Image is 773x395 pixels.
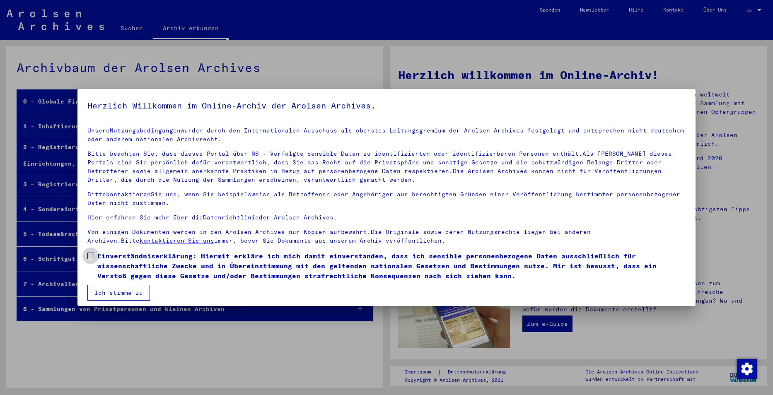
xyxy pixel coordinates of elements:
[87,149,686,184] p: Bitte beachten Sie, dass dieses Portal über NS - Verfolgte sensible Daten zu identifizierten oder...
[87,213,686,222] p: Hier erfahren Sie mehr über die der Arolsen Archives.
[203,214,259,221] a: Datenrichtlinie
[87,99,686,112] h5: Herzlich Willkommen im Online-Archiv der Arolsen Archives.
[97,251,686,281] span: Einverständniserklärung: Hiermit erkläre ich mich damit einverstanden, dass ich sensible personen...
[737,359,756,378] div: Zustimmung ändern
[87,228,686,245] p: Von einigen Dokumenten werden in den Arolsen Archives nur Kopien aufbewahrt.Die Originale sowie d...
[140,237,214,244] a: kontaktieren Sie uns
[87,285,150,301] button: Ich stimme zu
[87,126,686,144] p: Unsere wurden durch den Internationalen Ausschuss als oberstes Leitungsgremium der Arolsen Archiv...
[110,127,181,134] a: Nutzungsbedingungen
[106,190,151,198] a: kontaktieren
[737,359,757,379] img: Zustimmung ändern
[87,190,686,207] p: Bitte Sie uns, wenn Sie beispielsweise als Betroffener oder Angehöriger aus berechtigten Gründen ...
